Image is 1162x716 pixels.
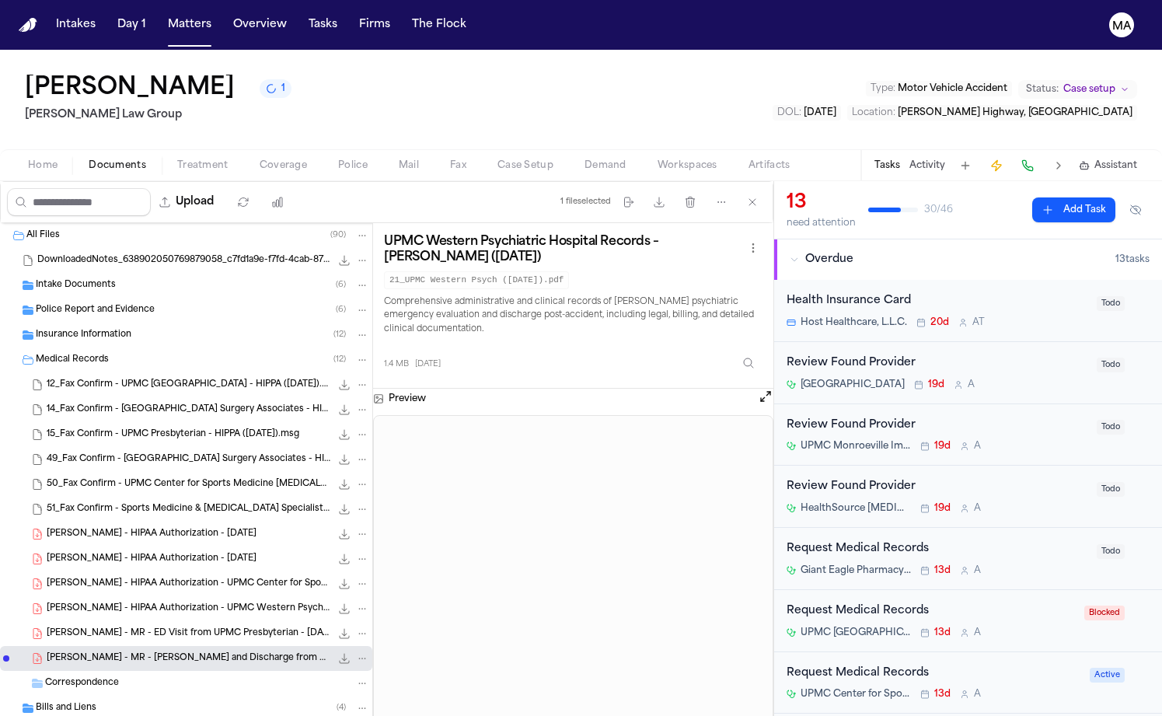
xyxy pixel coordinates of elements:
[353,11,396,39] button: Firms
[866,81,1012,96] button: Edit Type: Motor Vehicle Accident
[36,354,109,367] span: Medical Records
[281,82,285,95] span: 1
[337,526,352,542] button: Download A. Fontanez - HIPAA Authorization - 7.25.25
[227,11,293,39] button: Overview
[1097,420,1125,435] span: Todo
[774,466,1162,528] div: Open task: Review Found Provider
[748,159,790,172] span: Artifacts
[758,389,773,404] button: Open preview
[560,197,611,207] div: 1 file selected
[151,188,223,216] button: Upload
[934,627,951,639] span: 13d
[1122,197,1150,222] button: Hide completed tasks (⌘⇧H)
[852,108,895,117] span: Location :
[801,440,911,452] span: UPMC Monroeville Imaging Center
[47,528,256,541] span: [PERSON_NAME] - HIPAA Authorization - [DATE]
[774,590,1162,652] div: Open task: Request Medical Records
[111,11,152,39] button: Day 1
[47,428,299,442] span: 15_Fax Confirm - UPMC Presbyterian - HIPPA ([DATE]).msg
[934,440,951,452] span: 19d
[968,379,975,391] span: A
[47,478,330,491] span: 50_Fax Confirm - UPMC Center for Sports Medicine [MEDICAL_DATA] Program - HIPPA ([DATE]).msg
[50,11,102,39] button: Intakes
[787,665,1080,683] div: Request Medical Records
[384,234,744,265] h3: UPMC Western Psychiatric Hospital Records – [PERSON_NAME] ([DATE])
[974,564,981,577] span: A
[934,502,951,515] span: 19d
[1115,253,1150,266] span: 13 task s
[36,304,155,317] span: Police Report and Evidence
[805,252,853,267] span: Overdue
[337,253,352,268] button: Download DownloadedNotes_638902050769879058_c7fd1a9e-f7fd-4cab-8786-b32c010161b8.zip
[337,551,352,567] button: Download A. Fontanez - HIPAA Authorization - 7.25.25
[47,379,330,392] span: 12_Fax Confirm - UPMC [GEOGRAPHIC_DATA] - HIPPA ([DATE]).msg
[406,11,473,39] button: The Flock
[47,553,256,566] span: [PERSON_NAME] - HIPAA Authorization - [DATE]
[337,651,352,666] button: Download A. Fontanez - MR - Psych Eval and Discharge from UPMC Western Psych - 5.18.25
[972,316,985,329] span: A T
[450,159,466,172] span: Fax
[934,564,951,577] span: 13d
[1090,668,1125,683] span: Active
[384,358,409,370] span: 1.4 MB
[384,271,569,289] code: 21_UPMC Western Psych ([DATE]).pdf
[658,159,717,172] span: Workspaces
[337,427,352,442] button: Download 15_Fax Confirm - UPMC Presbyterian - HIPPA (5.19.25).msg
[162,11,218,39] button: Matters
[36,279,116,292] span: Intake Documents
[336,306,346,314] span: ( 6 )
[801,502,911,515] span: HealthSource [MEDICAL_DATA]
[801,379,905,391] span: [GEOGRAPHIC_DATA]
[1026,83,1059,96] span: Status:
[974,627,981,639] span: A
[954,155,976,176] button: Add Task
[330,231,346,239] span: ( 90 )
[47,627,330,641] span: [PERSON_NAME] - MR - ED Visit from UPMC Presbyterian - [DATE] to [DATE]
[974,688,981,700] span: A
[337,501,352,517] button: Download 51_Fax Confirm - Sports Medicine & Joint Replacement Specialists - HIPPA (7.25.25).msg
[26,229,60,243] span: All Files
[47,652,330,665] span: [PERSON_NAME] - MR - [PERSON_NAME] and Discharge from UPMC Western Psych - [DATE]
[337,452,352,467] button: Download 49_Fax Confirm - South Hills Orthopaedic Surgery Associates - HIPPA (7.25.25).msg
[337,704,346,712] span: ( 4 )
[89,159,146,172] span: Documents
[19,18,37,33] a: Home
[333,355,346,364] span: ( 12 )
[28,159,58,172] span: Home
[47,403,330,417] span: 14_Fax Confirm - [GEOGRAPHIC_DATA] Surgery Associates - HIPPA ([DATE]).msg
[774,280,1162,342] div: Open task: Health Insurance Card
[986,155,1007,176] button: Create Immediate Task
[302,11,344,39] button: Tasks
[1018,80,1137,99] button: Change status from Case setup
[787,217,856,229] div: need attention
[1084,606,1125,620] span: Blocked
[7,188,151,216] input: Search files
[337,477,352,492] button: Download 50_Fax Confirm - UPMC Center for Sports Medicine Concussion Program - HIPPA (7.25.25).msg
[758,389,773,409] button: Open preview
[337,402,352,417] button: Download 14_Fax Confirm - South Hills Orthopaedic Surgery Associates - HIPPA (5.19.25).msg
[787,190,856,215] div: 13
[974,502,981,515] span: A
[774,342,1162,404] div: Open task: Review Found Provider
[774,239,1162,280] button: Overdue13tasks
[1079,159,1137,172] button: Assistant
[1032,197,1115,222] button: Add Task
[974,440,981,452] span: A
[336,281,346,289] span: ( 6 )
[1097,544,1125,559] span: Todo
[584,159,626,172] span: Demand
[787,602,1075,620] div: Request Medical Records
[801,316,907,329] span: Host Healthcare, L.L.C.
[804,108,836,117] span: [DATE]
[260,159,307,172] span: Coverage
[801,688,911,700] span: UPMC Center for Sports Medicine – [MEDICAL_DATA] Program
[337,576,352,592] button: Download A. Fontanez - HIPAA Authorization - UPMC Center for Sports Medicine - 7.25.25
[337,377,352,393] button: Download 12_Fax Confirm - UPMC Western Psychiatric Hospital - HIPPA (5.19.25).msg
[874,159,900,172] button: Tasks
[47,578,330,591] span: [PERSON_NAME] - HIPAA Authorization - UPMC Center for Sports Medicine - [DATE]
[25,106,291,124] h2: [PERSON_NAME] Law Group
